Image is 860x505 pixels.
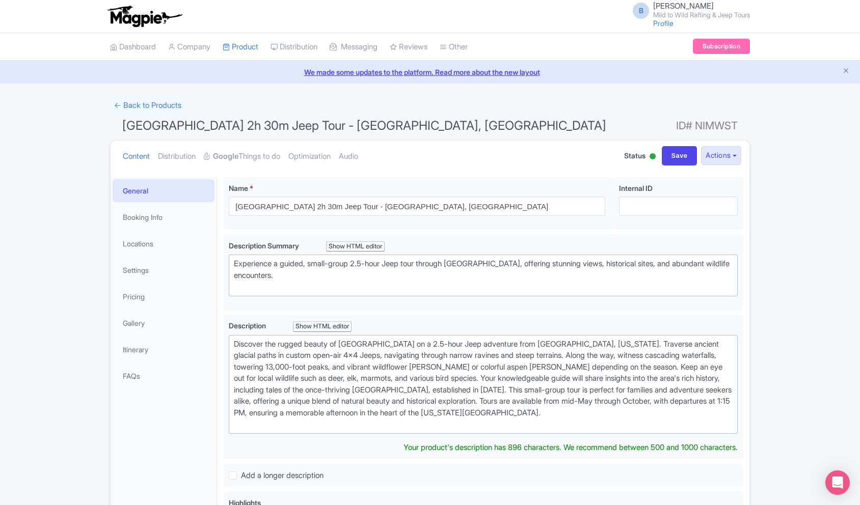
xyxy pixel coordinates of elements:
[288,141,331,173] a: Optimization
[339,141,358,173] a: Audio
[404,442,738,454] div: Your product's description has 896 characters. We recommend between 500 and 1000 characters.
[234,258,733,293] div: Experience a guided, small-group 2.5-hour Jeep tour through [GEOGRAPHIC_DATA], offering stunning ...
[229,321,267,330] span: Description
[842,66,850,77] button: Close announcement
[213,151,238,162] strong: Google
[241,470,324,480] span: Add a longer description
[113,179,214,202] a: General
[113,312,214,334] a: Gallery
[693,39,750,54] a: Subscription
[113,206,214,229] a: Booking Info
[825,470,850,495] div: Open Intercom Messenger
[653,19,674,27] a: Profile
[676,116,738,136] span: ID# NIMWST
[271,33,317,61] a: Distribution
[653,1,714,11] span: [PERSON_NAME]
[113,364,214,387] a: FAQs
[653,12,750,18] small: Mild to Wild Rafting & Jeep Tours
[326,241,385,252] div: Show HTML editor
[229,184,248,192] span: Name
[229,241,301,250] span: Description Summary
[6,67,854,77] a: We made some updates to the platform. Read more about the new layout
[701,146,741,165] button: Actions
[158,141,196,173] a: Distribution
[293,321,352,332] div: Show HTML editor
[390,33,427,61] a: Reviews
[110,96,185,116] a: ← Back to Products
[330,33,378,61] a: Messaging
[223,33,258,61] a: Product
[113,338,214,361] a: Itinerary
[633,3,649,19] span: B
[113,285,214,308] a: Pricing
[627,2,750,18] a: B [PERSON_NAME] Mild to Wild Rafting & Jeep Tours
[662,146,697,165] input: Save
[168,33,210,61] a: Company
[440,33,468,61] a: Other
[110,33,156,61] a: Dashboard
[113,232,214,255] a: Locations
[123,141,150,173] a: Content
[648,149,658,165] div: Active
[105,5,184,27] img: logo-ab69f6fb50320c5b225c76a69d11143b.png
[619,184,653,192] span: Internal ID
[122,118,606,133] span: [GEOGRAPHIC_DATA] 2h 30m Jeep Tour - [GEOGRAPHIC_DATA], [GEOGRAPHIC_DATA]
[204,141,280,173] a: GoogleThings to do
[234,339,733,430] div: Discover the rugged beauty of [GEOGRAPHIC_DATA] on a 2.5-hour Jeep adventure from [GEOGRAPHIC_DAT...
[624,150,646,161] span: Status
[113,259,214,282] a: Settings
